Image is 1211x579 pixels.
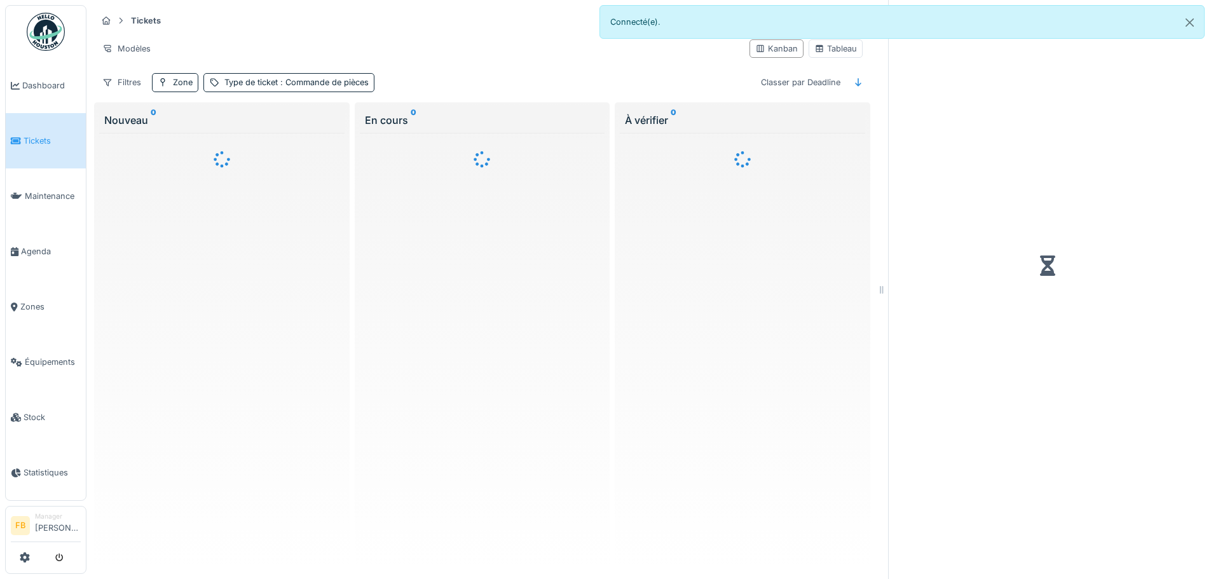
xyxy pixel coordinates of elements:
[278,78,369,87] span: : Commande de pièces
[6,445,86,500] a: Statistiques
[11,512,81,542] a: FB Manager[PERSON_NAME]
[25,356,81,368] span: Équipements
[814,43,857,55] div: Tableau
[21,245,81,257] span: Agenda
[97,73,147,92] div: Filtres
[365,112,600,128] div: En cours
[35,512,81,539] li: [PERSON_NAME]
[22,79,81,92] span: Dashboard
[126,15,166,27] strong: Tickets
[6,334,86,390] a: Équipements
[25,190,81,202] span: Maintenance
[151,112,156,128] sup: 0
[24,467,81,479] span: Statistiques
[1175,6,1204,39] button: Close
[97,39,156,58] div: Modèles
[625,112,860,128] div: À vérifier
[104,112,339,128] div: Nouveau
[6,58,86,113] a: Dashboard
[173,76,193,88] div: Zone
[20,301,81,313] span: Zones
[6,224,86,279] a: Agenda
[599,5,1205,39] div: Connecté(e).
[24,411,81,423] span: Stock
[6,390,86,445] a: Stock
[6,168,86,224] a: Maintenance
[6,279,86,334] a: Zones
[755,43,798,55] div: Kanban
[11,516,30,535] li: FB
[671,112,676,128] sup: 0
[224,76,369,88] div: Type de ticket
[27,13,65,51] img: Badge_color-CXgf-gQk.svg
[35,512,81,521] div: Manager
[24,135,81,147] span: Tickets
[755,73,846,92] div: Classer par Deadline
[411,112,416,128] sup: 0
[6,113,86,168] a: Tickets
